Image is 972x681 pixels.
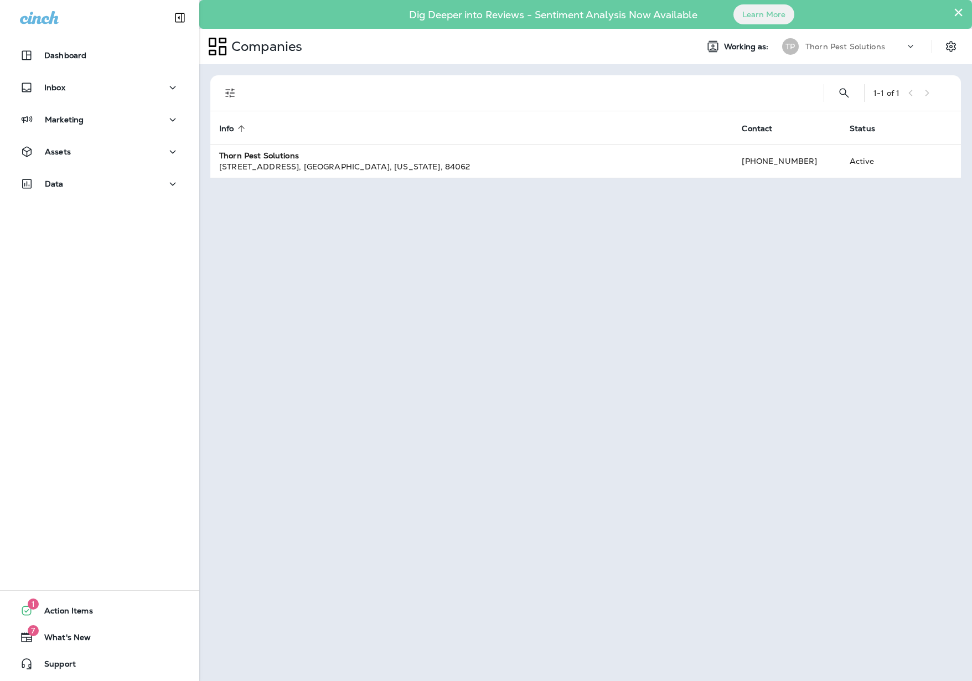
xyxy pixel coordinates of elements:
[11,653,188,675] button: Support
[44,83,65,92] p: Inbox
[805,42,885,51] p: Thorn Pest Solutions
[733,4,794,24] button: Learn More
[11,141,188,163] button: Assets
[850,124,875,133] span: Status
[873,89,899,97] div: 1 - 1 of 1
[724,42,771,51] span: Working as:
[227,38,302,55] p: Companies
[11,600,188,622] button: 1Action Items
[33,633,91,646] span: What's New
[833,82,855,104] button: Search Companies
[742,124,772,133] span: Contact
[11,44,188,66] button: Dashboard
[219,123,249,133] span: Info
[11,173,188,195] button: Data
[28,625,39,636] span: 7
[841,145,908,178] td: Active
[219,82,241,104] button: Filters
[742,123,787,133] span: Contact
[164,7,195,29] button: Collapse Sidebar
[941,37,961,56] button: Settings
[45,179,64,188] p: Data
[33,606,93,620] span: Action Items
[11,76,188,99] button: Inbox
[33,659,76,673] span: Support
[850,123,890,133] span: Status
[219,161,724,172] div: [STREET_ADDRESS] , [GEOGRAPHIC_DATA] , [US_STATE] , 84062
[953,3,964,21] button: Close
[219,151,299,161] strong: Thorn Pest Solutions
[11,109,188,131] button: Marketing
[45,115,84,124] p: Marketing
[377,13,730,17] p: Dig Deeper into Reviews - Sentiment Analysis Now Available
[44,51,86,60] p: Dashboard
[28,599,39,610] span: 1
[11,626,188,648] button: 7What's New
[782,38,799,55] div: TP
[219,124,234,133] span: Info
[733,145,841,178] td: [PHONE_NUMBER]
[45,147,71,156] p: Assets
